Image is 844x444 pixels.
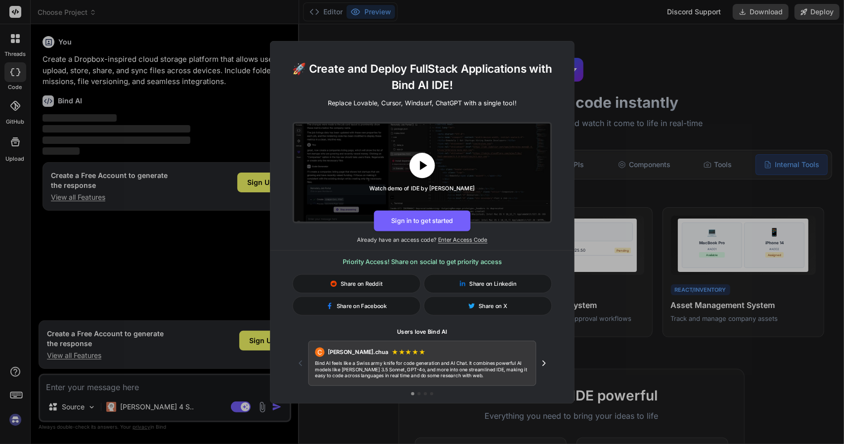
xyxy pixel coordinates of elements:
[412,347,419,356] span: ★
[479,302,507,310] span: Share on X
[418,347,425,356] span: ★
[328,98,517,107] p: Replace Lovable, Cursor, Windsurf, ChatGPT with a single tool!
[536,355,552,371] button: Next testimonial
[315,360,530,379] p: Bind AI feels like a Swiss army knife for code generation and AI Chat. It combines powerful AI mo...
[292,355,308,371] button: Previous testimonial
[430,392,433,395] button: Go to testimonial 4
[270,236,574,244] p: Already have an access code?
[315,347,324,356] div: C
[405,347,412,356] span: ★
[336,302,387,310] span: Share on Facebook
[369,184,475,192] div: Watch demo of IDE by [PERSON_NAME]
[399,347,405,356] span: ★
[469,279,516,287] span: Share on Linkedin
[424,392,427,395] button: Go to testimonial 3
[341,279,383,287] span: Share on Reddit
[292,257,552,266] h3: Priority Access! Share on social to get priority access
[283,60,561,93] h1: 🚀 Create and Deploy FullStack Applications with Bind AI IDE!
[438,236,488,243] span: Enter Access Code
[392,347,399,356] span: ★
[292,328,552,336] h1: Users love Bind AI
[411,392,414,395] button: Go to testimonial 1
[417,392,420,395] button: Go to testimonial 2
[327,348,388,356] span: [PERSON_NAME].chua
[374,210,470,231] button: Sign in to get started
